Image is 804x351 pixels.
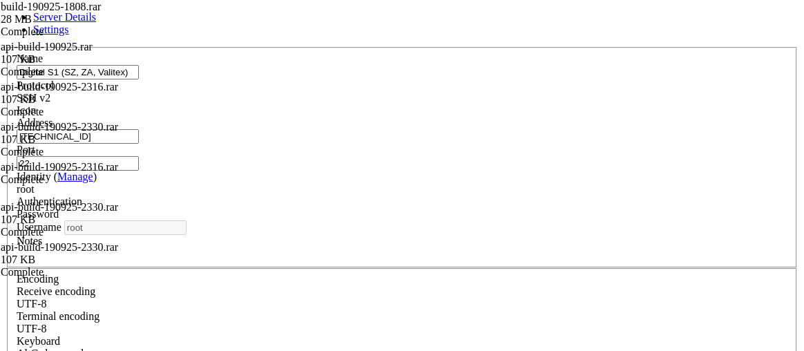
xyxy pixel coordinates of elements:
span: api-build-190925.rar [1,41,132,66]
div: 107 KB [1,254,132,266]
div: 107 KB [1,53,132,66]
div: 107 KB [1,93,132,106]
span: api-build-190925.rar [1,41,93,53]
span: api-build-190925-2316.rar [1,81,118,93]
div: Complete [1,146,132,158]
div: 107 KB [1,214,132,226]
span: api-build-190925-2330.rar [1,241,132,266]
div: Complete [1,173,132,186]
span: api-build-190925-2316.rar [1,161,118,173]
span: api-build-190925-2330.rar [1,201,118,213]
span: build-190925-1808.rar [1,1,132,26]
span: api-build-190925-2316.rar [1,81,132,106]
span: api-build-190925-2330.rar [1,201,132,226]
div: Complete [1,266,132,278]
span: api-build-190925-2330.rar [1,121,118,133]
div: Complete [1,26,132,38]
div: Complete [1,66,132,78]
div: Complete [1,226,132,238]
div: 28 MB [1,13,132,26]
span: api-build-190925-2330.rar [1,121,132,146]
span: api-build-190925-2330.rar [1,241,118,253]
span: build-190925-1808.rar [1,1,101,12]
div: 107 KB [1,133,132,146]
div: Complete [1,106,132,118]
